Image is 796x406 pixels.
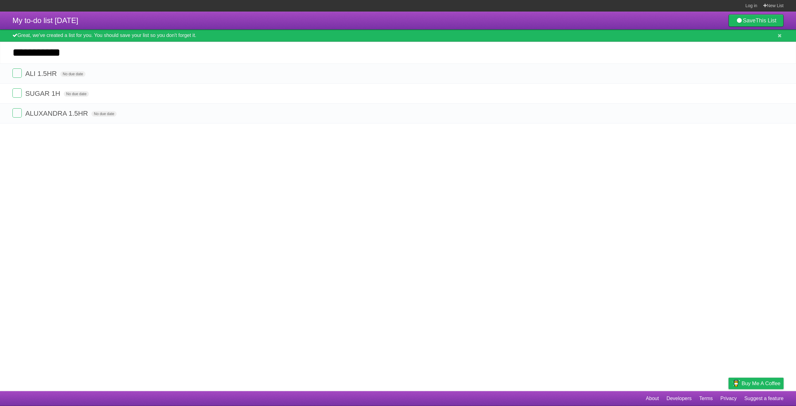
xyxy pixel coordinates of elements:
a: Suggest a feature [744,393,784,404]
label: Done [12,108,22,118]
span: SUGAR 1H [25,90,62,97]
a: About [646,393,659,404]
span: No due date [60,71,86,77]
span: Buy me a coffee [742,378,780,389]
span: No due date [91,111,117,117]
label: Done [12,68,22,78]
a: Terms [699,393,713,404]
a: Privacy [720,393,737,404]
img: Buy me a coffee [732,378,740,389]
span: My to-do list [DATE] [12,16,78,25]
a: SaveThis List [729,14,784,27]
span: No due date [64,91,89,97]
a: Developers [666,393,692,404]
span: ALI 1.5HR [25,70,58,77]
a: Buy me a coffee [729,378,784,389]
label: Done [12,88,22,98]
span: ALUXANDRA 1.5HR [25,110,90,117]
b: This List [756,17,776,24]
